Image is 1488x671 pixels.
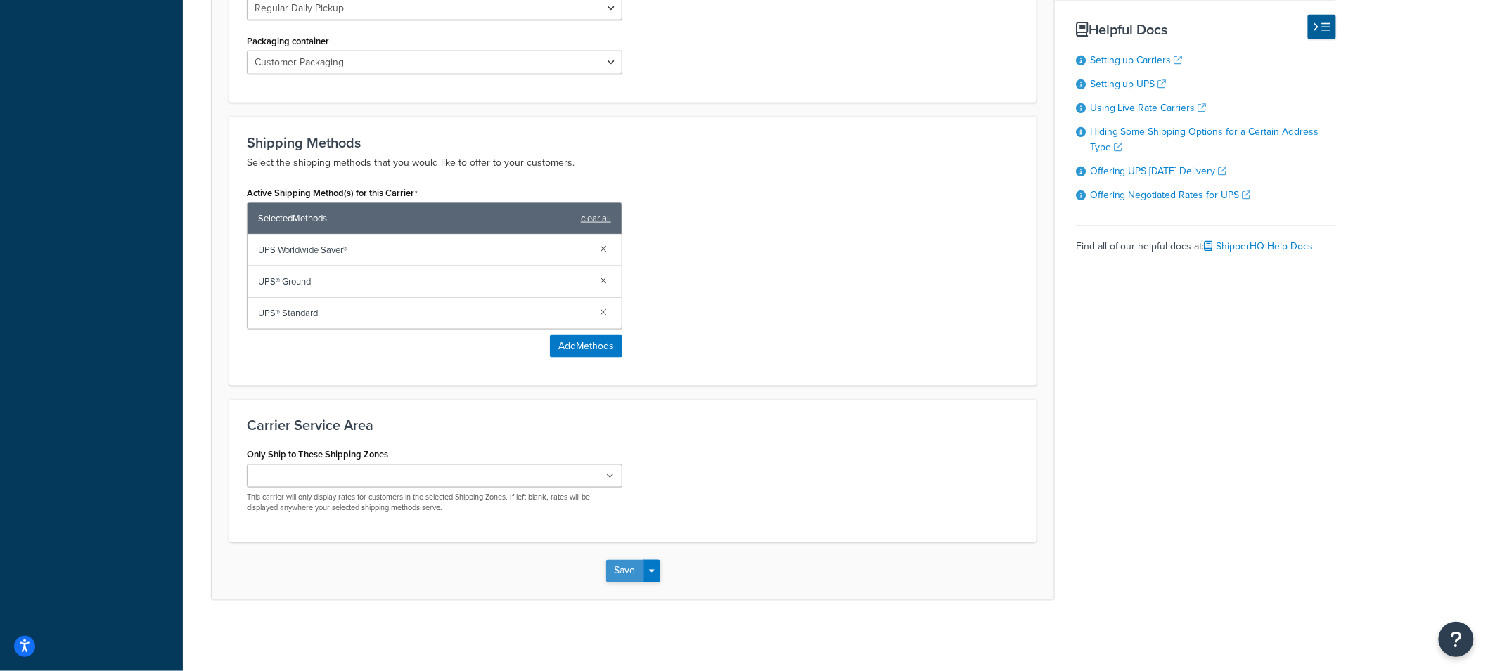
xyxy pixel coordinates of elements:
a: Setting up UPS [1090,77,1167,91]
span: UPS® Ground [258,272,589,292]
span: Selected Methods [258,209,574,228]
a: clear all [581,209,611,228]
button: AddMethods [550,335,622,358]
label: Active Shipping Method(s) for this Carrier [247,188,418,199]
a: Setting up Carriers [1090,53,1183,67]
span: UPS® Standard [258,304,589,323]
div: Find all of our helpful docs at: [1076,226,1336,256]
p: This carrier will only display rates for customers in the selected Shipping Zones. If left blank,... [247,493,622,514]
a: Hiding Some Shipping Options for a Certain Address Type [1090,124,1319,155]
p: Select the shipping methods that you would like to offer to your customers. [247,155,1019,171]
a: ShipperHQ Help Docs [1205,239,1314,254]
label: Packaging container [247,36,329,46]
button: Open Resource Center [1439,622,1474,657]
h3: Shipping Methods [247,135,1019,150]
a: Using Live Rate Carriers [1090,100,1207,115]
a: Offering Negotiated Rates for UPS [1090,188,1251,202]
h3: Carrier Service Area [247,418,1019,434]
button: Hide Help Docs [1308,15,1336,39]
a: Offering UPS [DATE] Delivery [1090,164,1227,178]
span: UPS Worldwide Saver® [258,240,589,260]
h3: Helpful Docs [1076,22,1336,37]
label: Only Ship to These Shipping Zones [247,450,388,460]
button: Save [606,560,644,582]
